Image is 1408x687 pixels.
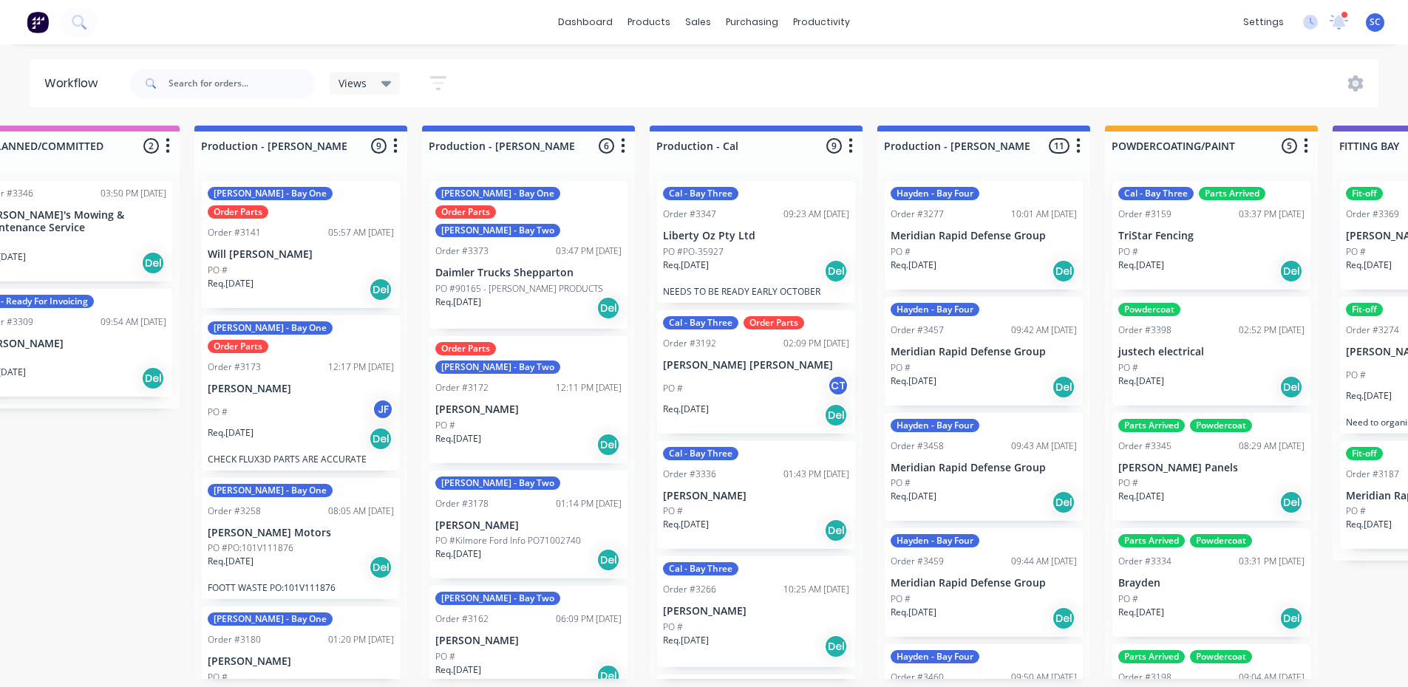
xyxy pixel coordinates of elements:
[663,187,738,200] div: Cal - Bay Three
[824,403,848,427] div: Del
[1118,476,1138,490] p: PO #
[435,592,560,605] div: [PERSON_NAME] - Bay Two
[663,259,709,272] p: Req. [DATE]
[208,582,394,593] p: FOOTT WASTE PO:101V111876
[208,226,261,239] div: Order #3141
[208,187,333,200] div: [PERSON_NAME] - Bay One
[435,360,560,374] div: [PERSON_NAME] - Bay Two
[1346,187,1383,200] div: Fit-off
[1112,413,1310,522] div: Parts ArrivedPowdercoatOrder #334508:29 AM [DATE][PERSON_NAME] PanelsPO #Req.[DATE]Del
[435,432,481,445] p: Req. [DATE]
[783,208,849,221] div: 09:23 AM [DATE]
[1346,324,1399,337] div: Order #3274
[1346,447,1383,460] div: Fit-off
[1346,389,1392,403] p: Req. [DATE]
[663,286,849,297] p: NEEDS TO BE READY EARLY OCTOBER
[556,245,622,258] div: 03:47 PM [DATE]
[1239,208,1305,221] div: 03:37 PM [DATE]
[1118,606,1164,619] p: Req. [DATE]
[1190,419,1252,432] div: Powdercoat
[1118,592,1138,606] p: PO #
[1118,187,1194,200] div: Cal - Bay Three
[208,426,254,440] p: Req. [DATE]
[891,577,1077,589] p: Meridian Rapid Defense Group
[663,634,709,647] p: Req. [DATE]
[202,478,400,600] div: [PERSON_NAME] - Bay OneOrder #325808:05 AM [DATE][PERSON_NAME] MotorsPO #PO:101V111876Req.[DATE]D...
[1190,650,1252,663] div: Powdercoat
[824,259,848,283] div: Del
[657,310,855,434] div: Cal - Bay ThreeOrder PartsOrder #319202:09 PM [DATE][PERSON_NAME] [PERSON_NAME]PO #CTReq.[DATE]Del
[891,650,979,663] div: Hayden - Bay Four
[744,316,804,329] div: Order Parts
[339,75,367,91] span: Views
[1346,208,1399,221] div: Order #3369
[208,277,254,290] p: Req. [DATE]
[1199,187,1265,200] div: Parts Arrived
[885,181,1083,290] div: Hayden - Bay FourOrder #327710:01 AM [DATE]Meridian Rapid Defense GroupPO #Req.[DATE]Del
[663,230,849,242] p: Liberty Oz Pty Ltd
[429,181,628,329] div: [PERSON_NAME] - Bay OneOrder Parts[PERSON_NAME] - Bay TwoOrder #337303:47 PM [DATE]Daimler Trucks...
[891,671,944,684] div: Order #3460
[208,541,293,555] p: PO #PO:101V111876
[885,297,1083,406] div: Hayden - Bay FourOrder #345709:42 AM [DATE]Meridian Rapid Defense GroupPO #Req.[DATE]Del
[1236,11,1291,33] div: settings
[891,303,979,316] div: Hayden - Bay Four
[101,315,166,329] div: 09:54 AM [DATE]
[783,583,849,596] div: 10:25 AM [DATE]
[1118,245,1138,259] p: PO #
[1052,606,1075,630] div: Del
[202,315,400,471] div: [PERSON_NAME] - Bay OneOrder PartsOrder #317312:17 PM [DATE][PERSON_NAME]PO #JFReq.[DATE]DelCHECK...
[1118,208,1171,221] div: Order #3159
[369,427,392,451] div: Del
[1346,505,1366,518] p: PO #
[208,612,333,626] div: [PERSON_NAME] - Bay One
[328,360,394,374] div: 12:17 PM [DATE]
[596,548,620,572] div: Del
[891,462,1077,474] p: Meridian Rapid Defense Group
[891,490,936,503] p: Req. [DATE]
[1279,491,1303,514] div: Del
[435,295,481,309] p: Req. [DATE]
[328,226,394,239] div: 05:57 AM [DATE]
[208,527,394,539] p: [PERSON_NAME] Motors
[429,471,628,579] div: [PERSON_NAME] - Bay TwoOrder #317801:14 PM [DATE][PERSON_NAME]PO #Kilmore Ford Info PO71002740Req...
[891,592,911,606] p: PO #
[435,245,489,258] div: Order #3373
[1011,324,1077,337] div: 09:42 AM [DATE]
[208,360,261,374] div: Order #3173
[663,316,738,329] div: Cal - Bay Three
[891,245,911,259] p: PO #
[435,342,496,355] div: Order Parts
[1118,230,1305,242] p: TriStar Fencing
[663,403,709,416] p: Req. [DATE]
[1011,440,1077,453] div: 09:43 AM [DATE]
[1279,606,1303,630] div: Del
[663,562,738,575] div: Cal - Bay Three
[824,519,848,542] div: Del
[435,635,622,647] p: [PERSON_NAME]
[1118,419,1185,432] div: Parts Arrived
[27,11,49,33] img: Factory
[1346,303,1383,316] div: Fit-off
[208,340,268,353] div: Order Parts
[663,490,849,502] p: [PERSON_NAME]
[620,11,678,33] div: products
[208,671,228,684] p: PO #
[891,534,979,547] div: Hayden - Bay Four
[663,337,716,350] div: Order #3192
[1118,346,1305,358] p: justech electrical
[1346,259,1392,272] p: Req. [DATE]
[1011,208,1077,221] div: 10:01 AM [DATE]
[1118,650,1185,663] div: Parts Arrived
[891,361,911,375] p: PO #
[1190,534,1252,547] div: Powdercoat
[891,375,936,388] p: Req. [DATE]
[663,382,683,395] p: PO #
[141,251,165,275] div: Del
[1239,671,1305,684] div: 09:04 AM [DATE]
[783,468,849,481] div: 01:43 PM [DATE]
[891,259,936,272] p: Req. [DATE]
[1118,440,1171,453] div: Order #3345
[435,282,603,295] p: PO #90165 - [PERSON_NAME] PRODUCTS
[1118,671,1171,684] div: Order #3198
